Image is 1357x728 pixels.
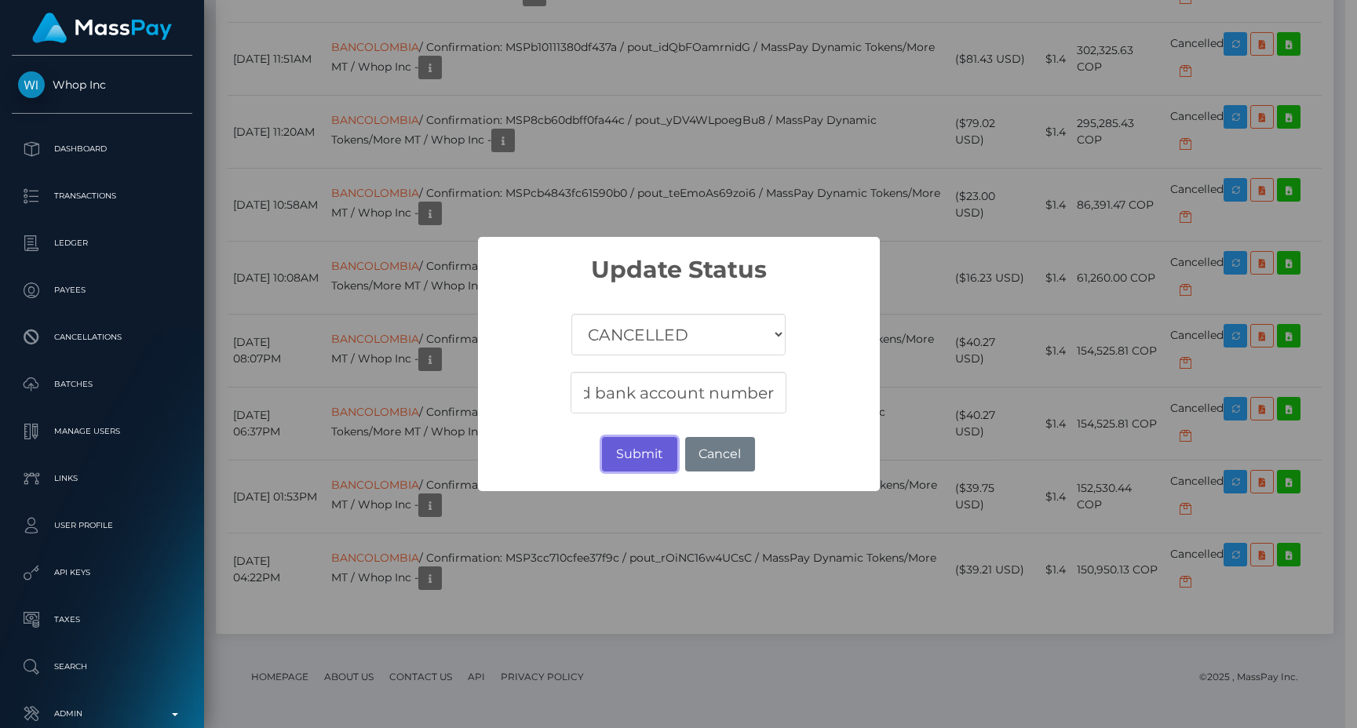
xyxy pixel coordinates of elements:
img: Whop Inc [18,71,45,98]
p: Taxes [18,608,186,632]
p: API Keys [18,561,186,584]
p: User Profile [18,514,186,537]
p: Transactions [18,184,186,208]
h2: Update Status [478,237,880,284]
span: Whop Inc [12,78,192,92]
p: Cancellations [18,326,186,349]
p: Links [18,467,186,490]
p: Admin [18,702,186,726]
button: Submit [602,437,677,471]
button: Cancel [685,437,755,471]
p: Search [18,655,186,679]
p: Payees [18,278,186,302]
p: Manage Users [18,420,186,443]
p: Dashboard [18,137,186,161]
input: Reason (optional) [571,372,786,413]
p: Batches [18,373,186,396]
p: Ledger [18,231,186,255]
img: MassPay Logo [32,13,172,43]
